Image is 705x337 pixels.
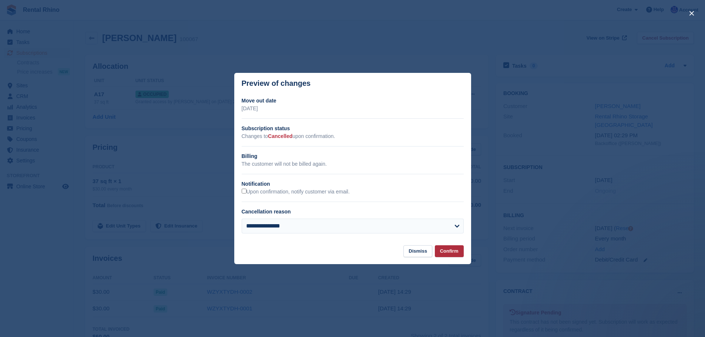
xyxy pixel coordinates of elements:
h2: Move out date [242,97,464,105]
h2: Billing [242,152,464,160]
label: Upon confirmation, notify customer via email. [242,189,350,195]
h2: Subscription status [242,125,464,132]
button: close [686,7,698,19]
p: The customer will not be billed again. [242,160,464,168]
span: Cancelled [268,133,292,139]
p: [DATE] [242,105,464,112]
p: Changes to upon confirmation. [242,132,464,140]
button: Confirm [435,245,464,257]
input: Upon confirmation, notify customer via email. [242,189,246,193]
label: Cancellation reason [242,209,291,215]
h2: Notification [242,180,464,188]
button: Dismiss [403,245,432,257]
p: Preview of changes [242,79,311,88]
